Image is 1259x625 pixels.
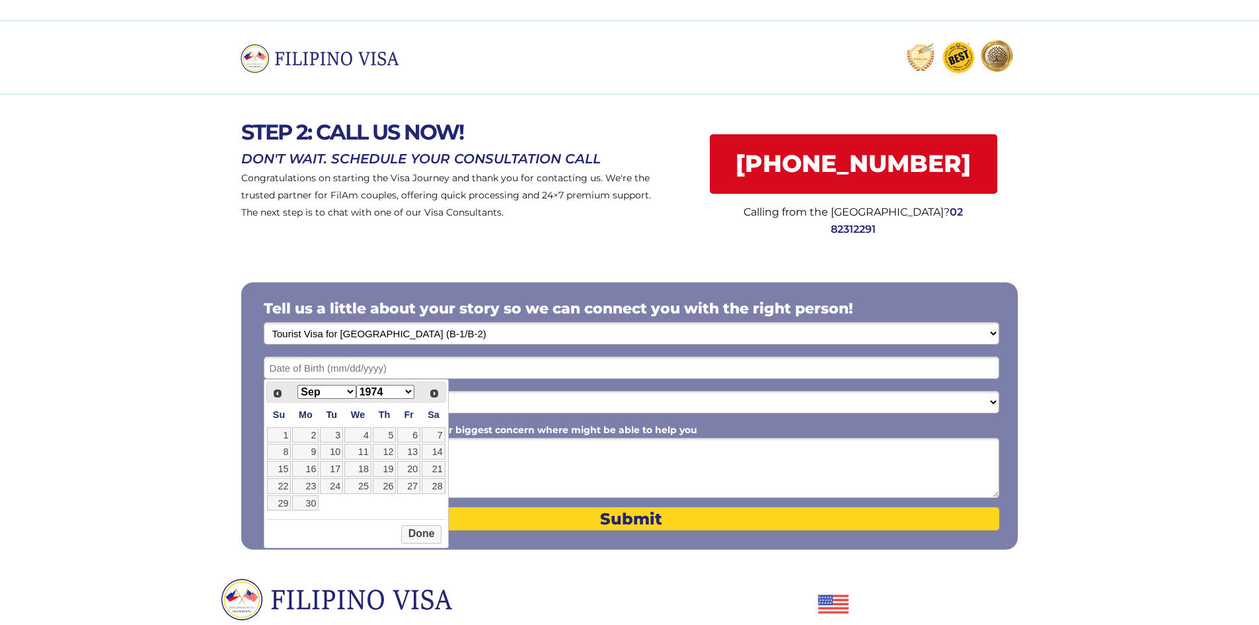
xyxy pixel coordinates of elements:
[273,409,285,420] span: Sunday
[344,427,371,443] a: 4
[344,444,371,460] a: 11
[264,507,999,530] button: Submit
[292,427,319,443] a: 2
[422,478,445,494] a: 28
[267,427,291,443] a: 1
[267,495,291,511] a: 29
[425,384,444,403] a: Next
[356,385,414,399] select: Select year
[397,444,420,460] a: 13
[264,300,853,317] span: Tell us a little about your story so we can connect you with the right person!
[292,444,319,460] a: 9
[292,478,319,494] a: 23
[710,149,997,178] span: [PHONE_NUMBER]
[299,409,313,420] span: Monday
[429,388,439,399] span: Next
[267,444,291,460] a: 8
[344,478,371,494] a: 25
[272,388,283,399] span: Prev
[428,409,439,420] span: Saturday
[422,444,445,460] a: 14
[241,151,601,167] span: DON'T WAIT. SCHEDULE YOUR CONSULTATION CALL
[710,134,997,194] a: [PHONE_NUMBER]
[320,427,343,443] a: 3
[373,478,396,494] a: 26
[397,427,420,443] a: 6
[297,385,356,399] select: Select month
[401,525,441,544] button: Done
[264,424,697,436] span: Please share your story or provide your biggest concern where might be able to help you
[292,495,319,511] a: 30
[397,478,420,494] a: 27
[379,409,391,420] span: Thursday
[264,509,999,528] span: Submit
[397,461,420,477] a: 20
[264,356,999,379] input: Date of Birth (mm/dd/yyyy)
[326,409,337,420] span: Tuesday
[373,444,396,460] a: 12
[267,461,291,477] a: 15
[422,427,445,443] a: 7
[320,478,343,494] a: 24
[422,461,445,477] a: 21
[267,478,291,494] a: 22
[268,384,287,403] a: Prev
[344,461,371,477] a: 18
[744,206,950,218] span: Calling from the [GEOGRAPHIC_DATA]?
[241,119,463,145] span: STEP 2: CALL US NOW!
[404,409,414,420] span: Friday
[241,172,651,218] span: Congratulations on starting the Visa Journey and thank you for contacting us. We're the trusted p...
[373,461,396,477] a: 19
[320,444,343,460] a: 10
[292,461,319,477] a: 16
[373,427,396,443] a: 5
[320,461,343,477] a: 17
[351,409,365,420] span: Wednesday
